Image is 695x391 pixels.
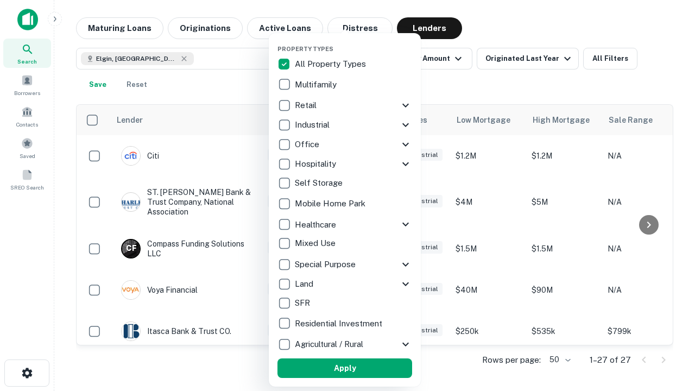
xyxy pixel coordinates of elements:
p: Agricultural / Rural [295,338,365,351]
p: Land [295,278,315,291]
p: Special Purpose [295,258,358,271]
div: Special Purpose [277,255,412,274]
p: Healthcare [295,218,338,231]
div: Healthcare [277,215,412,234]
p: Self Storage [295,176,345,190]
span: Property Types [277,46,333,52]
p: Office [295,138,321,151]
p: Mobile Home Park [295,197,368,210]
p: Residential Investment [295,317,384,330]
iframe: Chat Widget [641,304,695,356]
p: Multifamily [295,78,339,91]
p: Hospitality [295,157,338,171]
div: Retail [277,96,412,115]
div: Office [277,135,412,154]
div: Land [277,274,412,294]
div: Agricultural / Rural [277,335,412,354]
p: Retail [295,99,319,112]
p: Mixed Use [295,237,338,250]
p: SFR [295,297,312,310]
div: Industrial [277,115,412,135]
p: Industrial [295,118,332,131]
div: Hospitality [277,154,412,174]
button: Apply [277,358,412,378]
p: All Property Types [295,58,368,71]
